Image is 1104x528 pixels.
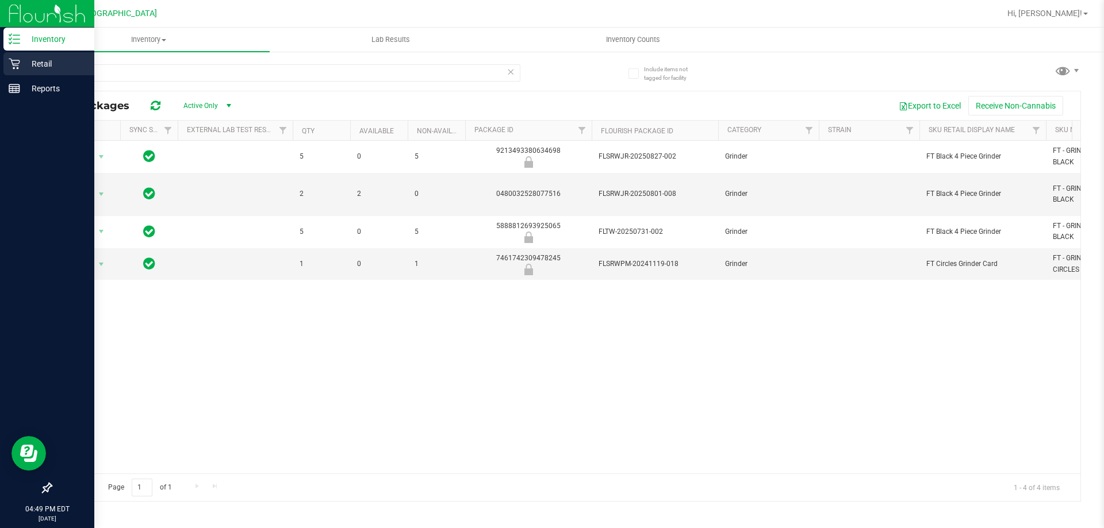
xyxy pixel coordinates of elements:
[1005,479,1069,496] span: 1 - 4 of 4 items
[725,259,812,269] span: Grinder
[415,188,458,199] span: 0
[800,121,819,140] a: Filter
[1055,126,1090,134] a: SKU Name
[187,126,277,134] a: External Lab Test Result
[463,253,593,275] div: 7461742309478245
[143,223,155,240] span: In Sync
[300,226,343,237] span: 5
[300,188,343,199] span: 2
[591,34,676,45] span: Inventory Counts
[357,188,401,199] span: 2
[20,82,89,95] p: Reports
[9,33,20,45] inline-svg: Inventory
[357,151,401,162] span: 0
[5,514,89,523] p: [DATE]
[929,126,1015,134] a: Sku Retail Display Name
[94,256,109,272] span: select
[599,226,711,237] span: FLTW-20250731-002
[725,226,812,237] span: Grinder
[94,149,109,165] span: select
[143,186,155,202] span: In Sync
[926,259,1039,269] span: FT Circles Grinder Card
[463,188,593,199] div: 0480032528077516
[474,126,513,134] a: Package ID
[129,126,174,134] a: Sync Status
[11,436,46,471] iframe: Resource center
[573,121,592,140] a: Filter
[28,28,270,52] a: Inventory
[356,34,425,45] span: Lab Results
[20,32,89,46] p: Inventory
[1007,9,1082,18] span: Hi, [PERSON_NAME]!
[926,226,1039,237] span: FT Black 4 Piece Grinder
[302,127,315,135] a: Qty
[28,34,270,45] span: Inventory
[463,156,593,168] div: Newly Received
[900,121,919,140] a: Filter
[725,188,812,199] span: Grinder
[51,64,520,82] input: Search Package ID, Item Name, SKU, Lot or Part Number...
[359,127,394,135] a: Available
[463,145,593,168] div: 9213493380634698
[599,259,711,269] span: FLSRWPM-20241119-018
[415,151,458,162] span: 5
[20,57,89,71] p: Retail
[601,127,673,135] a: Flourish Package ID
[415,259,458,269] span: 1
[60,99,141,112] span: All Packages
[891,96,968,115] button: Export to Excel
[599,151,711,162] span: FLSRWJR-20250827-002
[98,479,181,496] span: Page of 1
[94,186,109,202] span: select
[9,83,20,94] inline-svg: Reports
[926,188,1039,199] span: FT Black 4 Piece Grinder
[463,264,593,275] div: Newly Received
[9,58,20,70] inline-svg: Retail
[727,126,761,134] a: Category
[357,226,401,237] span: 0
[143,148,155,164] span: In Sync
[1027,121,1046,140] a: Filter
[270,28,512,52] a: Lab Results
[274,121,293,140] a: Filter
[78,9,157,18] span: [GEOGRAPHIC_DATA]
[132,479,152,496] input: 1
[5,504,89,514] p: 04:49 PM EDT
[94,223,109,240] span: select
[725,151,812,162] span: Grinder
[159,121,178,140] a: Filter
[828,126,852,134] a: Strain
[463,232,593,243] div: Newly Received
[300,151,343,162] span: 5
[512,28,754,52] a: Inventory Counts
[143,256,155,272] span: In Sync
[644,65,701,82] span: Include items not tagged for facility
[507,64,515,79] span: Clear
[599,188,711,199] span: FLSRWJR-20250801-008
[968,96,1063,115] button: Receive Non-Cannabis
[415,226,458,237] span: 5
[357,259,401,269] span: 0
[300,259,343,269] span: 1
[417,127,468,135] a: Non-Available
[926,151,1039,162] span: FT Black 4 Piece Grinder
[463,221,593,243] div: 5888812693925065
